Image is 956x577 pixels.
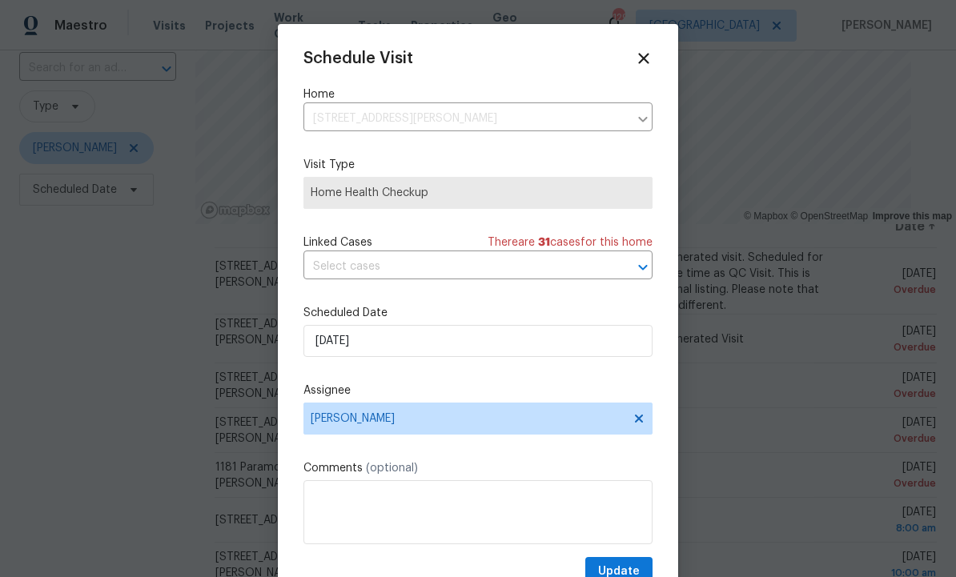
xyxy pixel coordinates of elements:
[538,237,550,248] span: 31
[303,325,653,357] input: M/D/YYYY
[311,185,645,201] span: Home Health Checkup
[303,460,653,476] label: Comments
[488,234,653,250] span: There are case s for this home
[303,254,608,279] input: Select cases
[303,86,653,102] label: Home
[303,50,413,66] span: Schedule Visit
[303,157,653,173] label: Visit Type
[366,463,418,474] span: (optional)
[311,412,625,425] span: [PERSON_NAME]
[632,256,654,278] button: Open
[635,50,653,67] span: Close
[303,383,653,399] label: Assignee
[303,305,653,321] label: Scheduled Date
[303,234,372,250] span: Linked Cases
[303,106,629,131] input: Enter in an address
